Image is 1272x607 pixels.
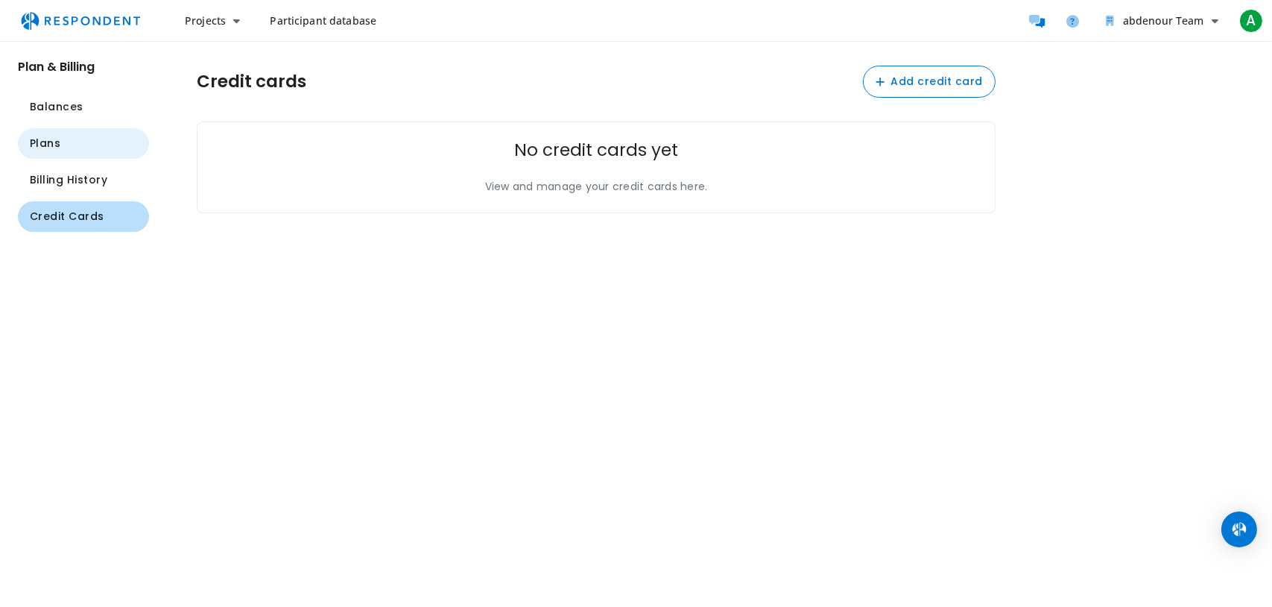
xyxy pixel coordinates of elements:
img: respondent-logo.png [12,7,149,35]
button: Navigate to Credit Cards [18,201,149,232]
a: Help and support [1058,6,1088,36]
button: Navigate to Plans [18,128,149,159]
span: abdenour Team [1123,13,1204,28]
h2: Plan & Billing [18,60,149,74]
span: Participant database [270,13,376,28]
span: Credit Cards [30,209,104,224]
span: Balances [30,99,83,115]
button: abdenour Team [1094,7,1230,34]
div: Open Intercom Messenger [1221,512,1257,547]
span: Billing History [30,172,108,188]
a: Message participants [1022,6,1052,36]
p: View and manage your credit cards here. [485,179,708,195]
h2: No credit cards yet [514,140,678,161]
button: Add credit card [863,66,996,98]
h1: Credit cards [197,72,306,92]
button: Projects [173,7,252,34]
button: Navigate to Balances [18,92,149,122]
span: A [1239,9,1263,33]
a: Participant database [258,7,388,34]
button: Navigate to Billing History [18,165,149,195]
span: Plans [30,136,61,151]
button: A [1236,7,1266,34]
span: Projects [185,13,226,28]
